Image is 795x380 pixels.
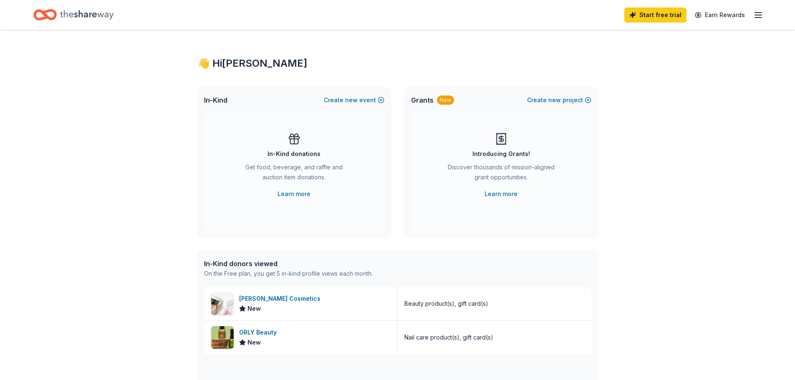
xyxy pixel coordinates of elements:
button: Createnewevent [324,95,384,105]
a: Home [33,5,114,25]
div: Discover thousands of mission-aligned grant opportunities. [444,162,558,186]
div: New [437,96,454,105]
div: Nail care product(s), gift card(s) [404,332,493,342]
img: Image for ORLY Beauty [211,326,234,349]
div: On the Free plan, you get 5 in-kind profile views each month. [204,269,373,279]
a: Start free trial [624,8,686,23]
button: Createnewproject [527,95,591,105]
a: Learn more [485,189,517,199]
span: Grants [411,95,434,105]
a: Earn Rewards [690,8,750,23]
img: Image for Laura Mercier Cosmetics [211,292,234,315]
span: New [247,337,261,347]
div: In-Kind donations [268,149,321,159]
span: In-Kind [204,95,227,105]
span: new [345,95,358,105]
div: ORLY Beauty [239,327,280,337]
a: Learn more [278,189,310,199]
span: new [548,95,561,105]
div: In-Kind donors viewed [204,259,373,269]
div: Introducing Grants! [472,149,530,159]
div: Get food, beverage, and raffle and auction item donations. [237,162,351,186]
div: [PERSON_NAME] Cosmetics [239,294,324,304]
div: 👋 Hi [PERSON_NAME] [197,57,598,70]
div: Beauty product(s), gift card(s) [404,299,488,309]
span: New [247,304,261,314]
